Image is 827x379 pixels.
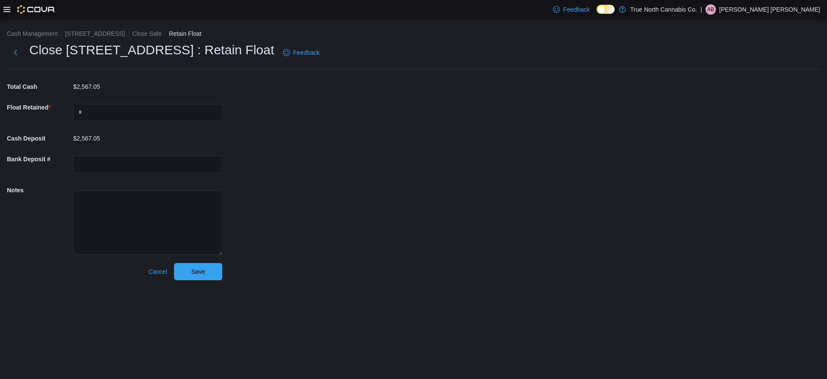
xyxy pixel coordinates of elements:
[706,4,716,15] div: Austen Bourgon
[7,182,72,199] h5: Notes
[280,44,323,61] a: Feedback
[7,78,72,95] h5: Total Cash
[132,30,162,37] button: Close Safe
[191,267,205,276] span: Save
[169,30,201,37] button: Retain Float
[7,30,58,37] button: Cash Management
[293,48,320,57] span: Feedback
[7,99,72,116] h5: Float Retained
[7,44,24,61] button: Next
[73,135,100,142] p: $2,567.05
[7,29,820,40] nav: An example of EuiBreadcrumbs
[148,267,167,276] span: Cancel
[719,4,820,15] p: [PERSON_NAME] [PERSON_NAME]
[7,130,72,147] h5: Cash Deposit
[29,41,274,59] h1: Close [STREET_ADDRESS] : Retain Float
[630,4,697,15] p: True North Cannabis Co.
[17,5,56,14] img: Cova
[563,5,590,14] span: Feedback
[65,30,124,37] button: [STREET_ADDRESS]
[174,263,222,280] button: Save
[550,1,593,18] a: Feedback
[700,4,702,15] p: |
[73,83,100,90] p: $2,567.05
[7,150,72,168] h5: Bank Deposit #
[145,263,171,280] button: Cancel
[597,5,615,14] input: Dark Mode
[707,4,714,15] span: AB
